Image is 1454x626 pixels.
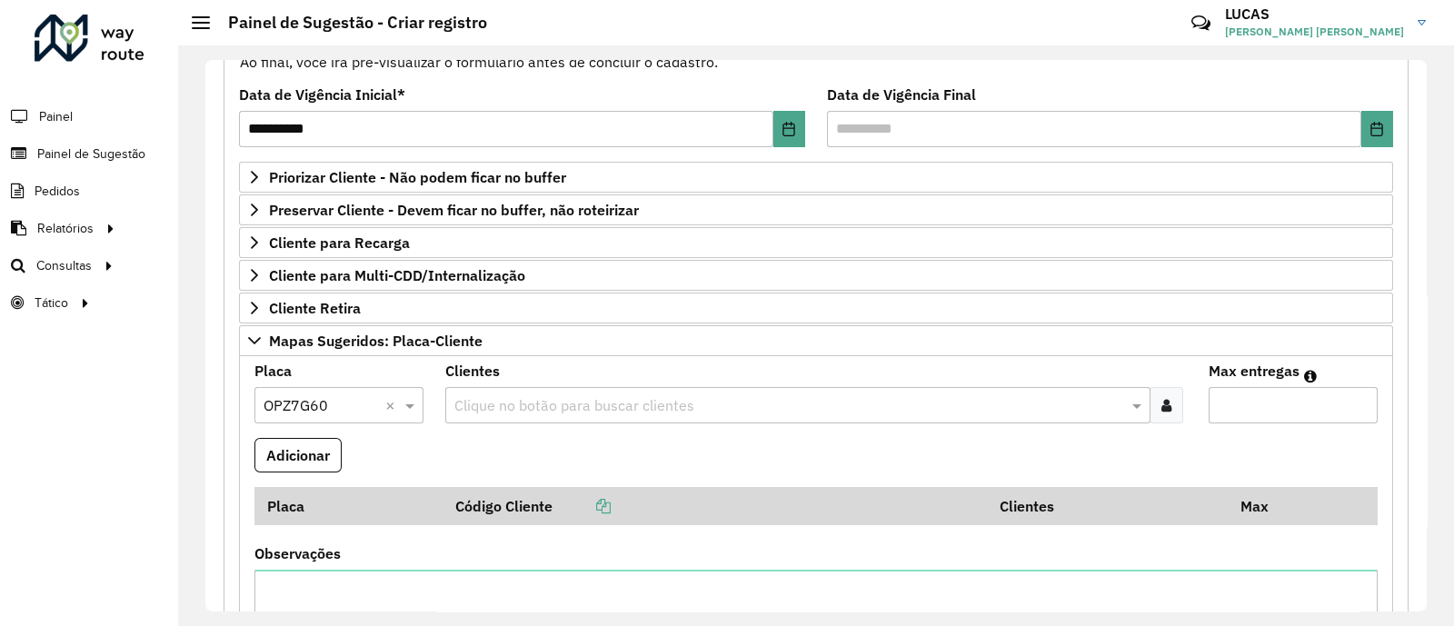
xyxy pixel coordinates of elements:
[35,293,68,313] span: Tático
[269,268,525,283] span: Cliente para Multi-CDD/Internalização
[269,170,566,184] span: Priorizar Cliente - Não podem ficar no buffer
[269,235,410,250] span: Cliente para Recarga
[239,84,405,105] label: Data de Vigência Inicial
[239,194,1393,225] a: Preservar Cliente - Devem ficar no buffer, não roteirizar
[239,162,1393,193] a: Priorizar Cliente - Não podem ficar no buffer
[239,293,1393,323] a: Cliente Retira
[1225,5,1404,23] h3: LUCAS
[269,301,361,315] span: Cliente Retira
[37,219,94,238] span: Relatórios
[254,487,443,525] th: Placa
[35,182,80,201] span: Pedidos
[239,325,1393,356] a: Mapas Sugeridos: Placa-Cliente
[239,260,1393,291] a: Cliente para Multi-CDD/Internalização
[1209,360,1300,382] label: Max entregas
[827,84,976,105] label: Data de Vigência Final
[254,438,342,472] button: Adicionar
[269,203,639,217] span: Preservar Cliente - Devem ficar no buffer, não roteirizar
[269,333,483,348] span: Mapas Sugeridos: Placa-Cliente
[1225,24,1404,40] span: [PERSON_NAME] [PERSON_NAME]
[443,487,988,525] th: Código Cliente
[553,497,611,515] a: Copiar
[210,13,487,33] h2: Painel de Sugestão - Criar registro
[254,360,292,382] label: Placa
[1228,487,1300,525] th: Max
[254,542,341,564] label: Observações
[1361,111,1393,147] button: Choose Date
[37,144,145,164] span: Painel de Sugestão
[239,227,1393,258] a: Cliente para Recarga
[988,487,1228,525] th: Clientes
[1304,369,1317,383] em: Máximo de clientes que serão colocados na mesma rota com os clientes informados
[773,111,805,147] button: Choose Date
[36,256,92,275] span: Consultas
[39,107,73,126] span: Painel
[1181,4,1220,43] a: Contato Rápido
[445,360,500,382] label: Clientes
[385,394,401,416] span: Clear all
